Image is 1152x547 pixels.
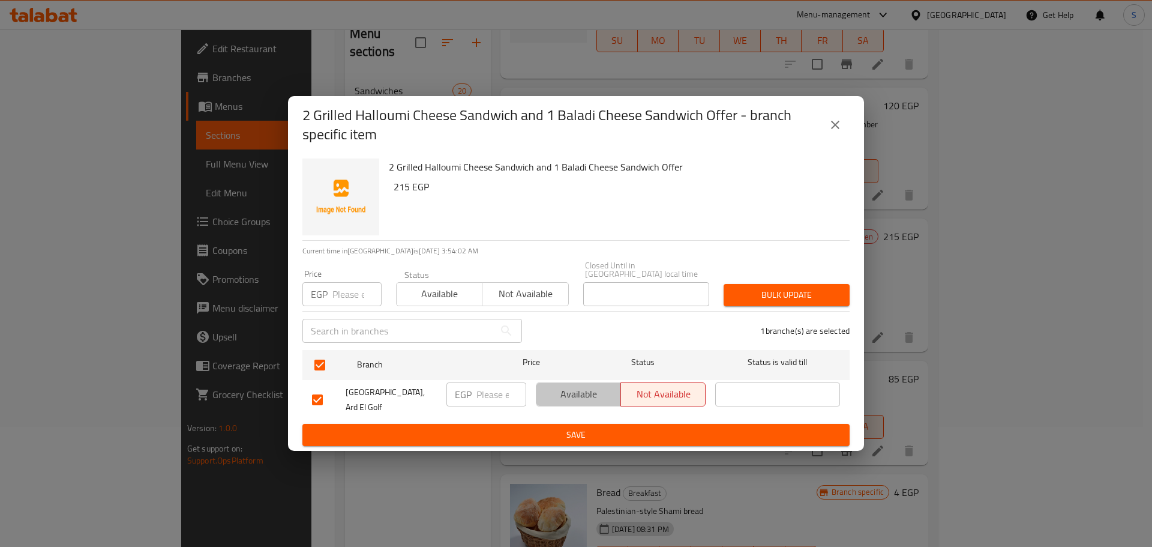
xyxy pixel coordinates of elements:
[396,282,482,306] button: Available
[724,284,850,306] button: Bulk update
[302,106,821,144] h2: 2 Grilled Halloumi Cheese Sandwich and 1 Baladi Cheese Sandwich Offer - branch specific item
[302,319,494,343] input: Search in branches
[401,285,478,303] span: Available
[715,355,840,370] span: Status is valid till
[332,282,382,306] input: Please enter price
[821,110,850,139] button: close
[394,178,840,195] h6: 215 EGP
[733,288,840,303] span: Bulk update
[491,355,571,370] span: Price
[760,325,850,337] p: 1 branche(s) are selected
[482,282,568,306] button: Not available
[476,382,526,406] input: Please enter price
[302,424,850,446] button: Save
[487,285,563,303] span: Not available
[302,246,850,256] p: Current time in [GEOGRAPHIC_DATA] is [DATE] 3:54:02 AM
[581,355,706,370] span: Status
[620,382,706,406] button: Not available
[536,382,621,406] button: Available
[346,385,437,415] span: [GEOGRAPHIC_DATA], Ard El Golf
[311,287,328,301] p: EGP
[312,428,840,443] span: Save
[626,385,701,403] span: Not available
[357,357,482,372] span: Branch
[541,385,616,403] span: Available
[389,159,840,175] h6: 2 Grilled Halloumi Cheese Sandwich and 1 Baladi Cheese Sandwich Offer
[455,387,472,402] p: EGP
[302,159,379,235] img: 2 Grilled Halloumi Cheese Sandwich and 1 Baladi Cheese Sandwich Offer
